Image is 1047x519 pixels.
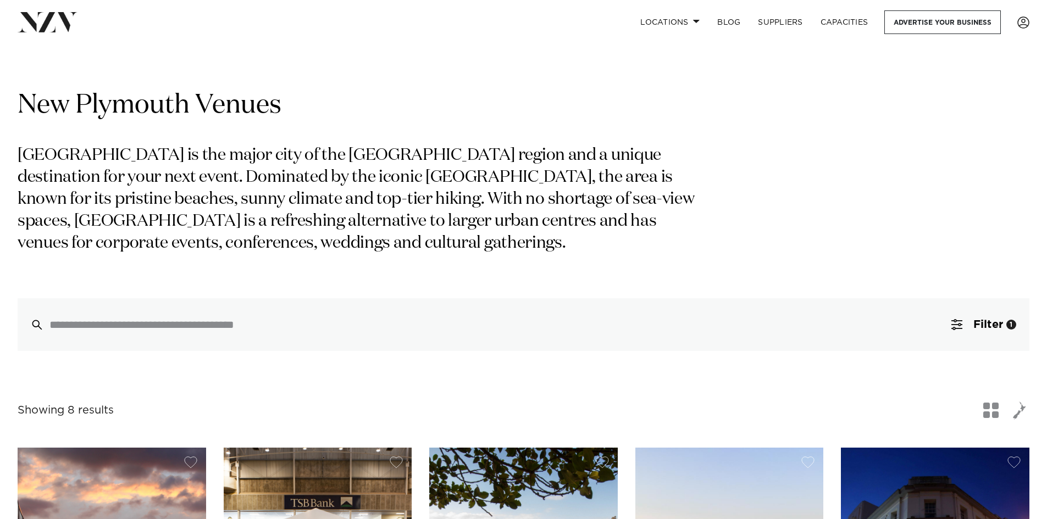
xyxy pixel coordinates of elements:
[18,88,1029,123] h1: New Plymouth Venues
[18,12,77,32] img: nzv-logo.png
[938,298,1029,351] button: Filter1
[708,10,749,34] a: BLOG
[973,319,1003,330] span: Filter
[812,10,877,34] a: Capacities
[884,10,1001,34] a: Advertise your business
[631,10,708,34] a: Locations
[18,145,697,254] p: [GEOGRAPHIC_DATA] is the major city of the [GEOGRAPHIC_DATA] region and a unique destination for ...
[1006,320,1016,330] div: 1
[749,10,811,34] a: SUPPLIERS
[18,402,114,419] div: Showing 8 results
